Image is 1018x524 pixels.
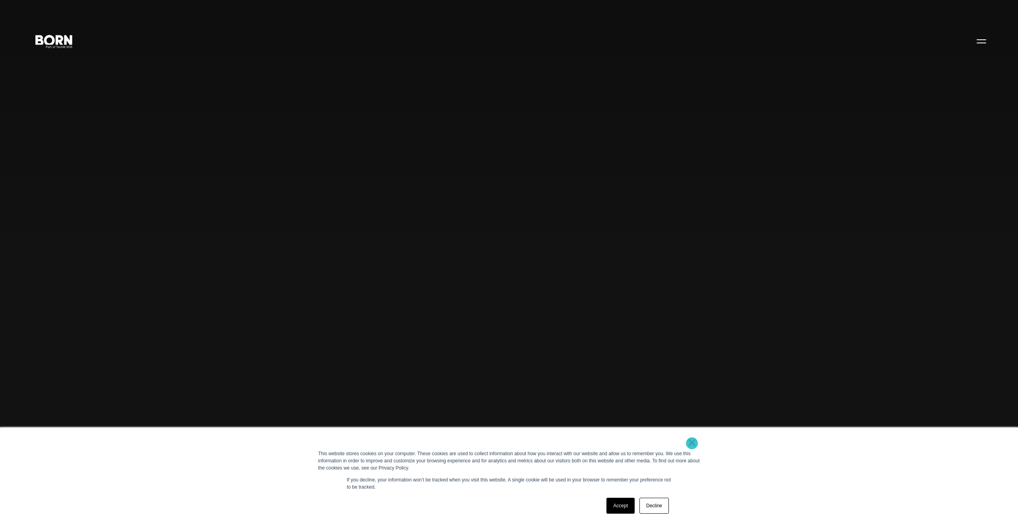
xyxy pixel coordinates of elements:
p: If you decline, your information won’t be tracked when you visit this website. A single cookie wi... [347,476,671,491]
a: × [687,439,697,446]
button: Open [972,33,991,49]
a: Decline [639,498,669,514]
div: This website stores cookies on your computer. These cookies are used to collect information about... [318,450,700,472]
a: Accept [606,498,635,514]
